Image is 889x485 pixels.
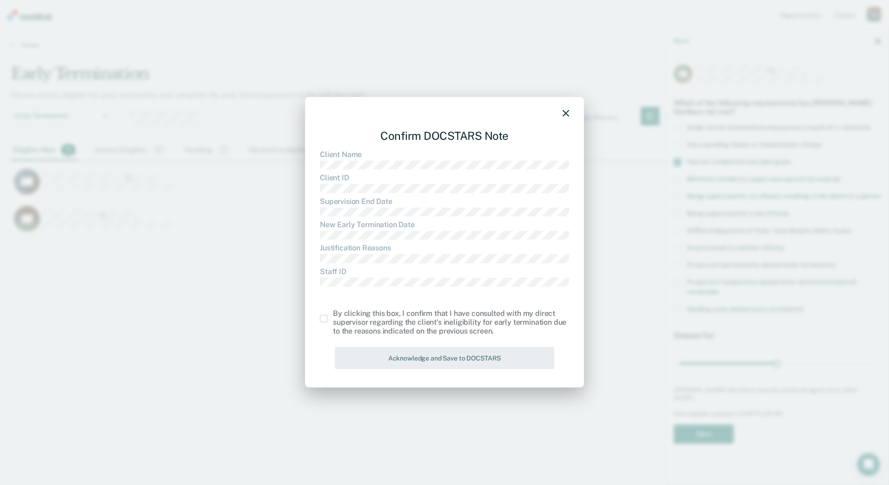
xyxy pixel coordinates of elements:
[320,243,569,252] dt: Justification Reasons
[333,309,569,336] div: By clicking this box, I confirm that I have consulted with my direct supervisor regarding the cli...
[320,267,569,275] dt: Staff ID
[320,197,569,205] dt: Supervision End Date
[320,220,569,229] dt: New Early Termination Date
[335,347,554,369] button: Acknowledge and Save to DOCSTARS
[320,173,569,182] dt: Client ID
[320,150,569,159] dt: Client Name
[320,122,569,150] div: Confirm DOCSTARS Note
